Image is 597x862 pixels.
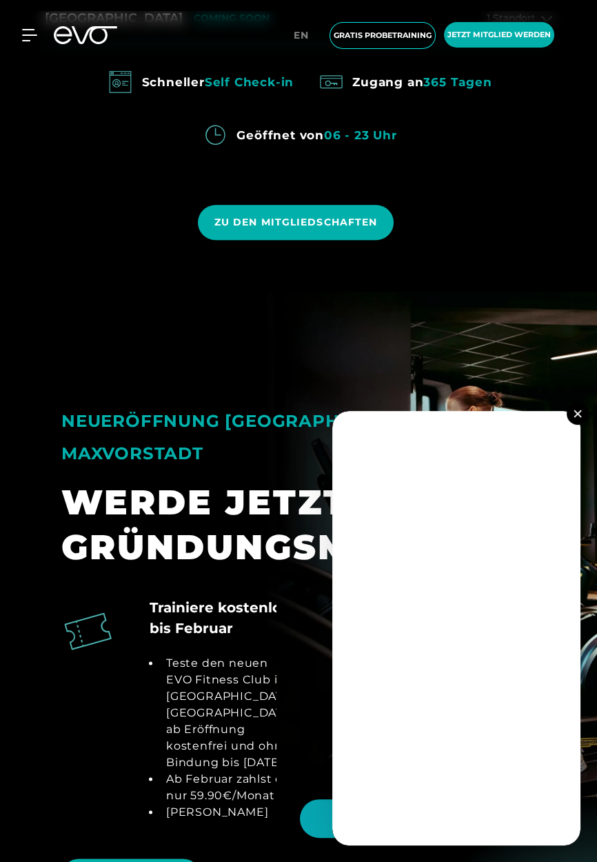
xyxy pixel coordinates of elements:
div: Zugang an [352,71,492,93]
a: ZU DEN MITGLIEDSCHAFTEN [198,194,400,250]
button: Hallo Athlet! Was möchtest du tun? [300,799,569,838]
span: Jetzt Mitglied werden [447,29,551,41]
em: 365 Tagen [423,75,492,89]
a: en [294,28,317,43]
em: Self Check-in [205,75,294,89]
img: evofitness [316,66,347,97]
img: evofitness [105,66,136,97]
h4: Trainiere kostenlos bis Februar [150,597,294,639]
a: Gratis Probetraining [325,22,440,49]
div: Geöffnet von [236,124,396,146]
div: NEUERÖFFNUNG [GEOGRAPHIC_DATA] MAXVORSTADT [61,405,536,469]
span: Gratis Probetraining [334,30,432,41]
img: evofitness [200,119,231,150]
div: WERDE JETZT GRÜNDUNGSMITGLIED [61,480,536,570]
li: [PERSON_NAME] [161,804,294,821]
img: close.svg [574,410,581,417]
div: Schneller [141,71,294,93]
li: Teste den neuen EVO Fitness Club in [GEOGRAPHIC_DATA] [GEOGRAPHIC_DATA] ab Eröffnung kostenfrei u... [161,655,294,771]
em: 06 - 23 Uhr [324,128,397,142]
li: Ab Februar zahlst du nur 59.90€/Monat [161,771,294,804]
span: ZU DEN MITGLIEDSCHAFTEN [214,215,378,230]
span: en [294,29,309,41]
a: Jetzt Mitglied werden [440,22,558,49]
